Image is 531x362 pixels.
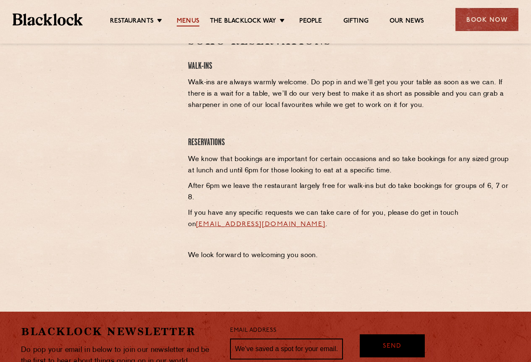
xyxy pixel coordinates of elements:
[51,34,145,160] iframe: OpenTable make booking widget
[343,17,369,26] a: Gifting
[230,326,276,336] label: Email Address
[230,339,343,359] input: We’ve saved a spot for your email...
[299,17,322,26] a: People
[455,8,518,31] div: Book Now
[196,221,325,228] a: [EMAIL_ADDRESS][DOMAIN_NAME]
[188,77,510,111] p: Walk-ins are always warmly welcome. Do pop in and we’ll get you your table as soon as we can. If ...
[188,250,510,261] p: We look forward to welcoming you soon.
[177,17,199,26] a: Menus
[188,181,510,203] p: After 6pm we leave the restaurant largely free for walk-ins but do take bookings for groups of 6,...
[13,13,83,25] img: BL_Textured_Logo-footer-cropped.svg
[390,17,424,26] a: Our News
[210,17,276,26] a: The Blacklock Way
[188,208,510,230] p: If you have any specific requests we can take care of for you, please do get in touch on .
[21,324,217,339] h2: Blacklock Newsletter
[188,154,510,177] p: We know that bookings are important for certain occasions and so take bookings for any sized grou...
[383,342,401,352] span: Send
[188,137,510,148] h4: Reservations
[110,17,154,26] a: Restaurants
[188,61,510,72] h4: Walk-Ins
